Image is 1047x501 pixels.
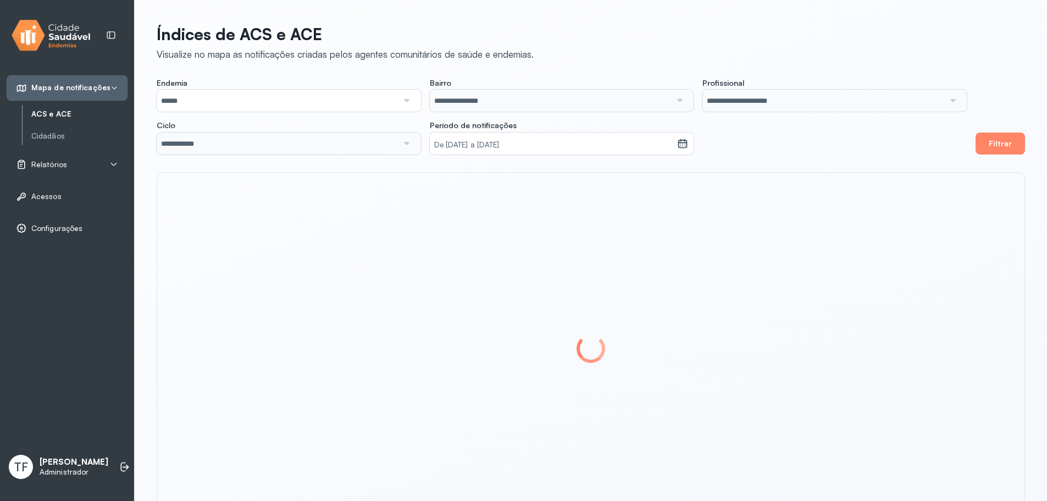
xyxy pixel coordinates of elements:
[31,192,62,201] span: Acessos
[157,120,175,130] span: Ciclo
[40,467,108,477] p: Administrador
[31,129,128,143] a: Cidadãos
[976,133,1025,155] button: Filtrar
[31,131,128,141] a: Cidadãos
[12,18,91,53] img: logo.svg
[157,48,534,60] div: Visualize no mapa as notificações criadas pelos agentes comunitários de saúde e endemias.
[14,460,28,474] span: TF
[31,160,67,169] span: Relatórios
[31,224,82,233] span: Configurações
[430,120,517,130] span: Período de notificações
[31,83,110,92] span: Mapa de notificações
[434,140,673,151] small: De [DATE] a [DATE]
[16,223,118,234] a: Configurações
[31,107,128,121] a: ACS e ACE
[40,457,108,467] p: [PERSON_NAME]
[31,109,128,119] a: ACS e ACE
[157,24,534,44] p: Índices de ACS e ACE
[430,78,451,88] span: Bairro
[702,78,744,88] span: Profissional
[16,191,118,202] a: Acessos
[157,78,187,88] span: Endemia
